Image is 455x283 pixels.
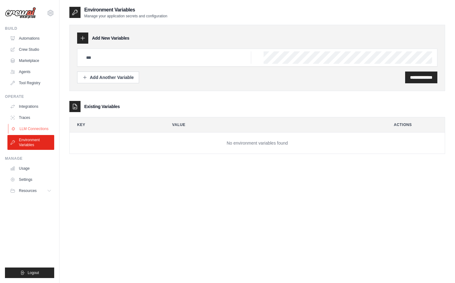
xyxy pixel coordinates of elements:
[19,188,37,193] span: Resources
[7,33,54,43] a: Automations
[5,268,54,278] button: Logout
[7,56,54,66] a: Marketplace
[7,78,54,88] a: Tool Registry
[70,133,445,154] td: No environment variables found
[5,26,54,31] div: Build
[165,117,382,132] th: Value
[7,102,54,111] a: Integrations
[7,113,54,123] a: Traces
[7,163,54,173] a: Usage
[5,94,54,99] div: Operate
[5,156,54,161] div: Manage
[28,270,39,275] span: Logout
[92,35,129,41] h3: Add New Variables
[7,45,54,54] a: Crew Studio
[77,72,139,83] button: Add Another Variable
[7,186,54,196] button: Resources
[84,6,167,14] h2: Environment Variables
[7,135,54,150] a: Environment Variables
[70,117,160,132] th: Key
[82,74,134,81] div: Add Another Variable
[5,7,36,19] img: Logo
[8,124,55,134] a: LLM Connections
[84,14,167,19] p: Manage your application secrets and configuration
[387,117,445,132] th: Actions
[7,175,54,185] a: Settings
[84,103,120,110] h3: Existing Variables
[7,67,54,77] a: Agents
